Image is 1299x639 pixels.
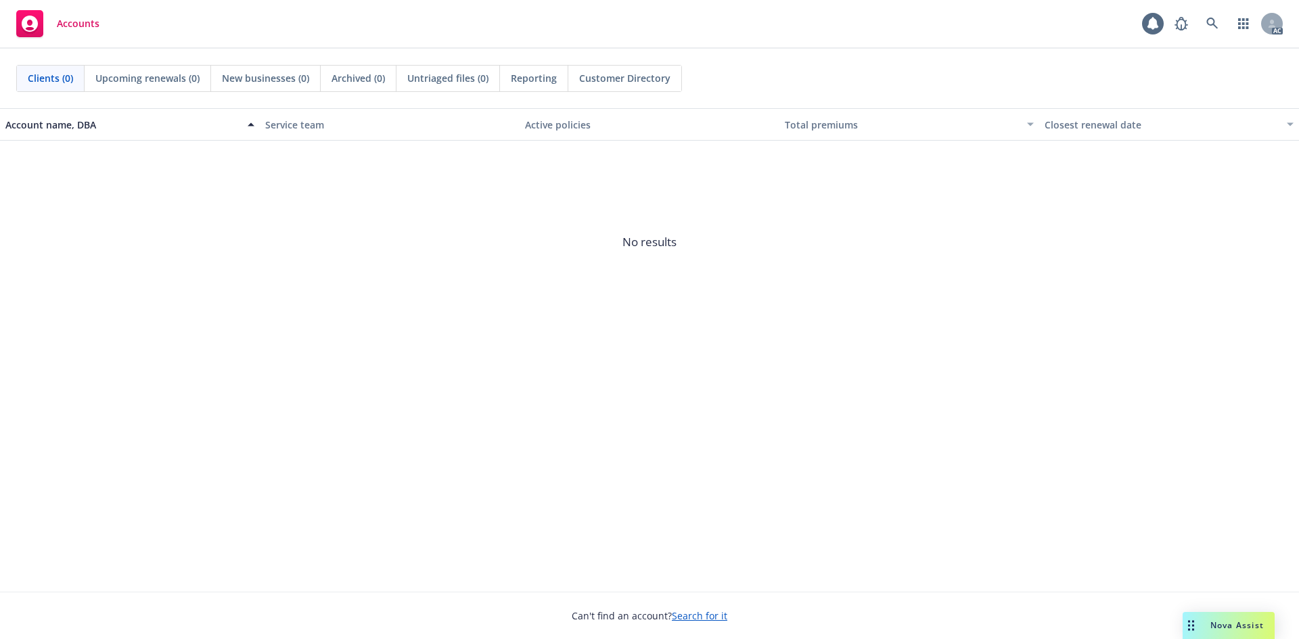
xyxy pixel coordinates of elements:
[785,118,1019,132] div: Total premiums
[1199,10,1226,37] a: Search
[1210,619,1264,631] span: Nova Assist
[95,71,200,85] span: Upcoming renewals (0)
[407,71,488,85] span: Untriaged files (0)
[265,118,514,132] div: Service team
[779,108,1039,141] button: Total premiums
[520,108,779,141] button: Active policies
[1230,10,1257,37] a: Switch app
[57,18,99,29] span: Accounts
[5,118,240,132] div: Account name, DBA
[260,108,520,141] button: Service team
[572,609,727,623] span: Can't find an account?
[672,609,727,622] a: Search for it
[511,71,557,85] span: Reporting
[222,71,309,85] span: New businesses (0)
[1039,108,1299,141] button: Closest renewal date
[1183,612,1275,639] button: Nova Assist
[1183,612,1200,639] div: Drag to move
[28,71,73,85] span: Clients (0)
[1045,118,1279,132] div: Closest renewal date
[332,71,385,85] span: Archived (0)
[1168,10,1195,37] a: Report a Bug
[525,118,774,132] div: Active policies
[11,5,105,43] a: Accounts
[579,71,670,85] span: Customer Directory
